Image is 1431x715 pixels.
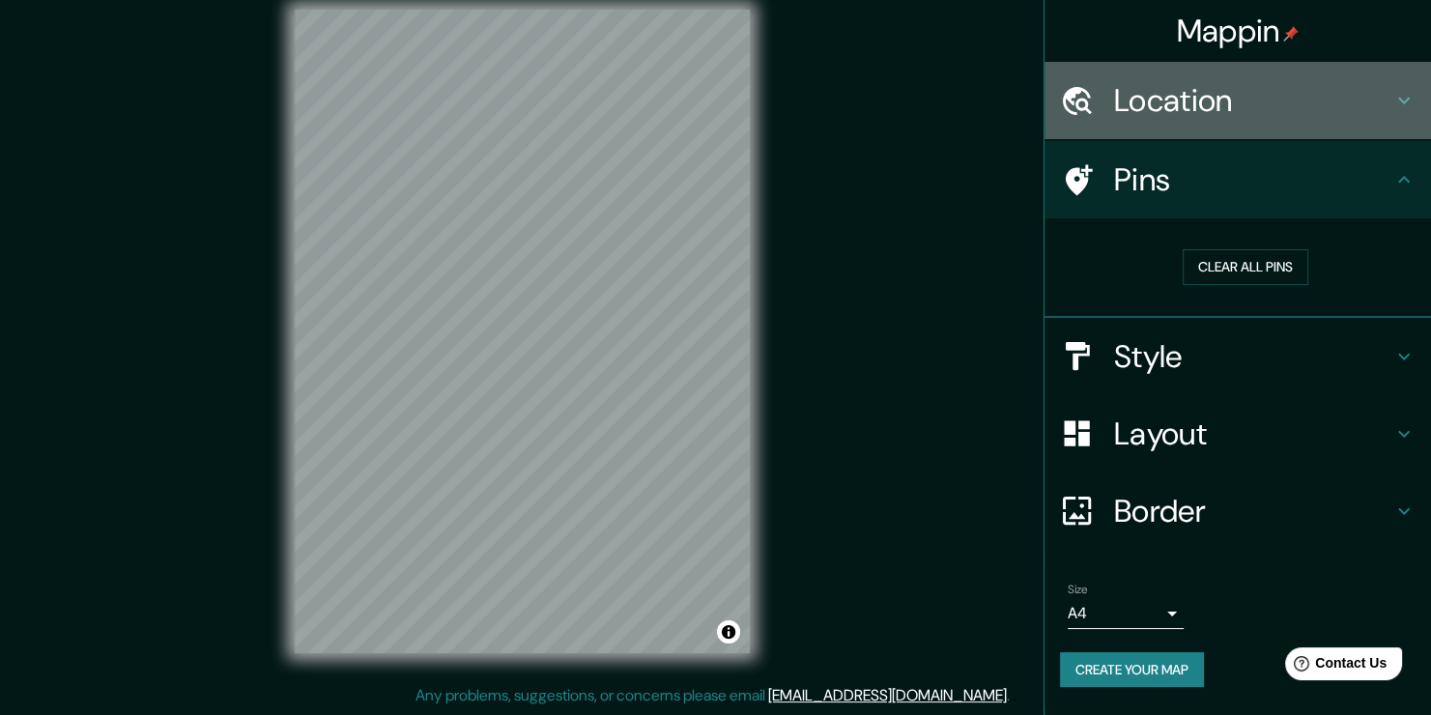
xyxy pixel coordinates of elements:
label: Size [1068,581,1088,597]
div: Layout [1045,395,1431,472]
h4: Location [1114,81,1392,120]
button: Create your map [1060,652,1204,688]
h4: Mappin [1177,12,1300,50]
button: Clear all pins [1183,249,1308,285]
div: . [1013,684,1016,707]
a: [EMAIL_ADDRESS][DOMAIN_NAME] [768,685,1007,705]
div: Pins [1045,141,1431,218]
div: Border [1045,472,1431,550]
div: A4 [1068,598,1184,629]
h4: Pins [1114,160,1392,199]
iframe: Help widget launcher [1259,640,1410,694]
p: Any problems, suggestions, or concerns please email . [415,684,1010,707]
div: . [1010,684,1013,707]
div: Style [1045,318,1431,395]
div: Location [1045,62,1431,139]
h4: Style [1114,337,1392,376]
button: Toggle attribution [717,620,740,643]
h4: Layout [1114,415,1392,453]
img: pin-icon.png [1283,26,1299,42]
h4: Border [1114,492,1392,530]
canvas: Map [295,10,750,653]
